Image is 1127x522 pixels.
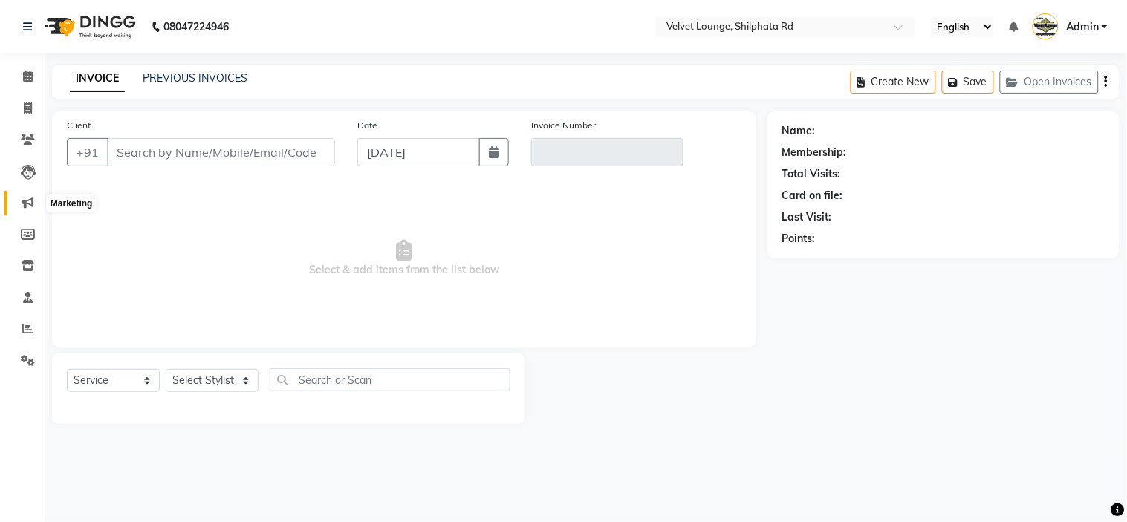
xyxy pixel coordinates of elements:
input: Search or Scan [270,368,510,391]
div: Membership: [782,145,847,160]
label: Date [357,119,377,132]
img: logo [38,6,140,48]
div: Total Visits: [782,166,841,182]
div: Name: [782,123,816,139]
label: Invoice Number [531,119,596,132]
button: +91 [67,138,108,166]
div: Card on file: [782,188,843,203]
input: Search by Name/Mobile/Email/Code [107,138,335,166]
button: Create New [851,71,936,94]
div: Marketing [47,195,97,212]
img: Admin [1033,13,1059,39]
div: Points: [782,231,816,247]
button: Save [942,71,994,94]
div: Last Visit: [782,209,832,225]
span: Select & add items from the list below [67,184,741,333]
button: Open Invoices [1000,71,1099,94]
label: Client [67,119,91,132]
a: INVOICE [70,65,125,92]
b: 08047224946 [163,6,229,48]
a: PREVIOUS INVOICES [143,71,247,85]
span: Admin [1066,19,1099,35]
